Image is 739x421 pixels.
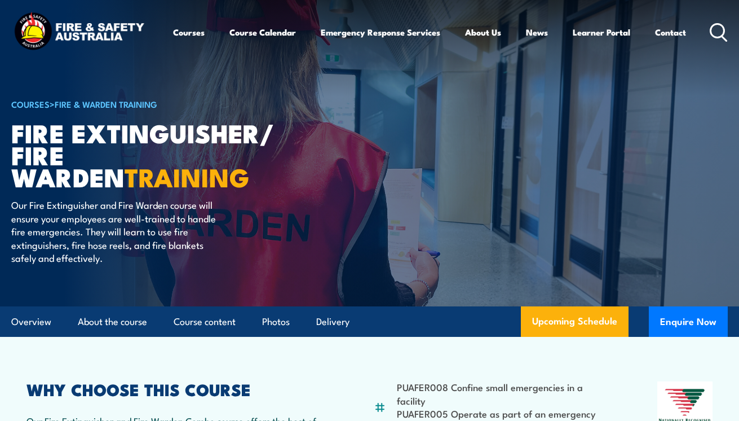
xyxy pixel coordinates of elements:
[465,19,501,46] a: About Us
[316,307,349,337] a: Delivery
[11,97,290,111] h6: >
[655,19,686,46] a: Contact
[229,19,296,46] a: Course Calendar
[262,307,290,337] a: Photos
[78,307,147,337] a: About the course
[173,19,205,46] a: Courses
[125,157,250,196] strong: TRAINING
[321,19,440,46] a: Emergency Response Services
[649,306,728,337] button: Enquire Now
[521,306,629,337] a: Upcoming Schedule
[55,98,157,110] a: Fire & Warden Training
[397,380,608,407] li: PUAFER008 Confine small emergencies in a facility
[11,121,290,187] h1: Fire Extinguisher/ Fire Warden
[573,19,630,46] a: Learner Portal
[11,307,51,337] a: Overview
[174,307,236,337] a: Course content
[11,98,50,110] a: COURSES
[11,198,217,264] p: Our Fire Extinguisher and Fire Warden course will ensure your employees are well-trained to handl...
[526,19,548,46] a: News
[26,381,324,396] h2: WHY CHOOSE THIS COURSE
